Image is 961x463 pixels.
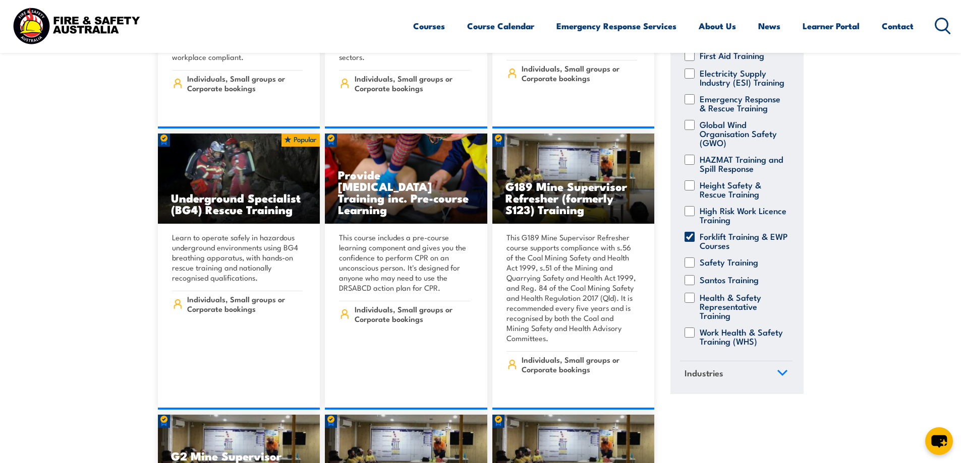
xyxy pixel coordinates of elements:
p: Learn to operate safely in hazardous underground environments using BG4 breathing apparatus, with... [172,232,303,283]
h3: Provide [MEDICAL_DATA] Training inc. Pre-course Learning [338,169,474,215]
label: Forklift Training & EWP Courses [700,232,788,250]
label: Emergency Response & Rescue Training [700,94,788,112]
h3: G189 Mine Supervisor Refresher (formerly S123) Training [505,180,642,215]
button: chat-button [925,427,953,455]
label: Work Health & Safety Training (WHS) [700,327,788,346]
span: Individuals, Small groups or Corporate bookings [187,294,303,313]
a: News [758,13,780,39]
span: Individuals, Small groups or Corporate bookings [187,74,303,93]
span: Individuals, Small groups or Corporate bookings [522,63,637,83]
label: Safety Training [700,257,758,268]
p: This course includes a pre-course learning component and gives you the confidence to perform CPR ... [339,232,470,293]
img: Standard 11 Generic Coal Mine Induction (Surface) TRAINING (1) [492,134,655,224]
a: Underground Specialist (BG4) Rescue Training [158,134,320,224]
label: Health & Safety Representative Training [700,293,788,320]
span: Industries [685,366,723,380]
img: Low Voltage Rescue and Provide CPR [325,134,487,224]
span: Individuals, Small groups or Corporate bookings [355,74,470,93]
label: HAZMAT Training and Spill Response [700,155,788,173]
a: Industries [680,361,793,387]
a: About Us [699,13,736,39]
label: Global Wind Organisation Safety (GWO) [700,120,788,147]
label: High Risk Work Licence Training [700,206,788,224]
a: Course Calendar [467,13,534,39]
label: First Aid Training [700,51,764,61]
a: Contact [882,13,914,39]
span: Individuals, Small groups or Corporate bookings [522,355,637,374]
h3: Underground Specialist (BG4) Rescue Training [171,192,307,215]
label: Height Safety & Rescue Training [700,180,788,199]
a: Emergency Response Services [556,13,676,39]
a: Learner Portal [803,13,860,39]
a: Courses [413,13,445,39]
img: Underground mine rescue [158,134,320,224]
label: Electricity Supply Industry (ESI) Training [700,69,788,87]
label: Santos Training [700,275,759,285]
a: G189 Mine Supervisor Refresher (formerly S123) Training [492,134,655,224]
p: This G189 Mine Supervisor Refresher course supports compliance with s.56 of the Coal Mining Safet... [506,232,638,343]
span: Individuals, Small groups or Corporate bookings [355,304,470,323]
a: Provide [MEDICAL_DATA] Training inc. Pre-course Learning [325,134,487,224]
